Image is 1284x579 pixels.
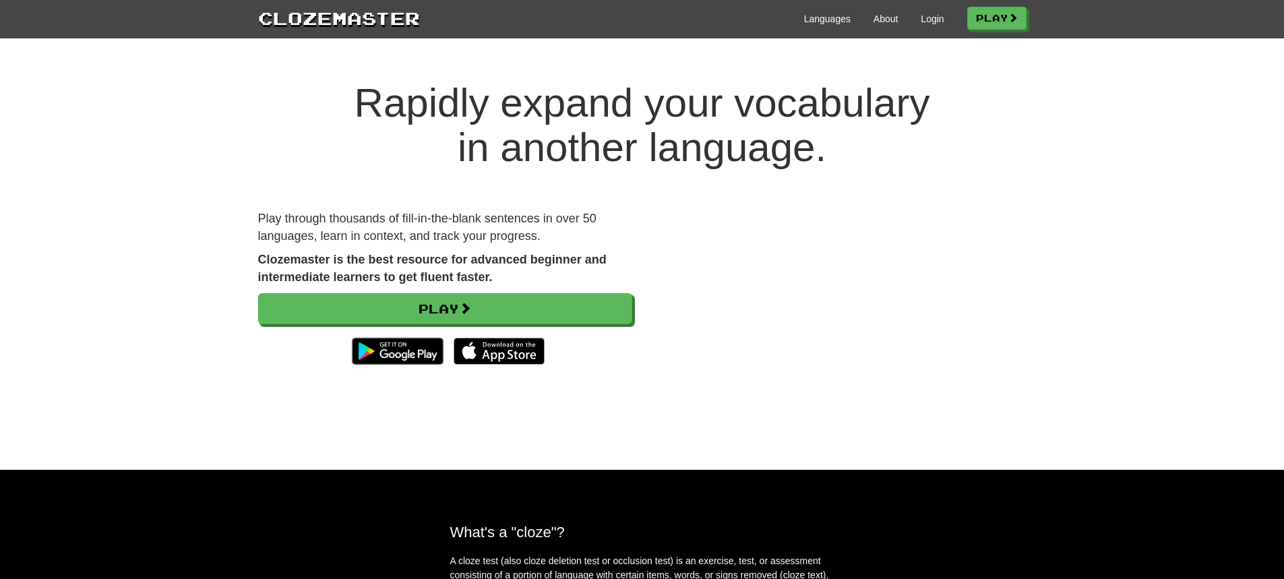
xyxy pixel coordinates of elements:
a: Clozemaster [258,5,420,30]
a: Login [921,12,944,26]
a: Play [967,7,1027,30]
a: Languages [804,12,851,26]
p: Play through thousands of fill-in-the-blank sentences in over 50 languages, learn in context, and... [258,210,632,245]
img: Download_on_the_App_Store_Badge_US-UK_135x40-25178aeef6eb6b83b96f5f2d004eda3bffbb37122de64afbaef7... [454,338,545,365]
a: Play [258,293,632,324]
a: About [874,12,898,26]
h2: What's a "cloze"? [450,524,834,541]
img: Get it on Google Play [345,331,450,371]
strong: Clozemaster is the best resource for advanced beginner and intermediate learners to get fluent fa... [258,253,607,284]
